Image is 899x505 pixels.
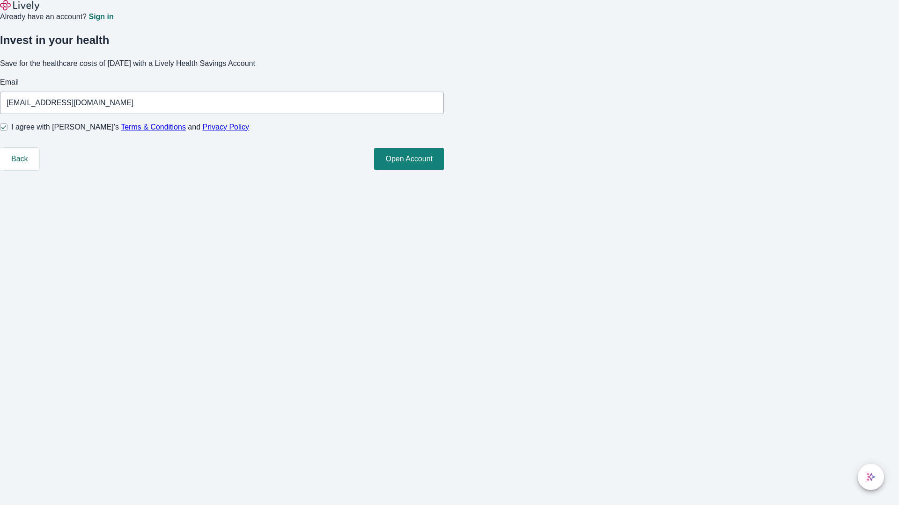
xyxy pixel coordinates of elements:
span: I agree with [PERSON_NAME]’s and [11,122,249,133]
a: Sign in [88,13,113,21]
button: Open Account [374,148,444,170]
button: chat [858,464,884,490]
svg: Lively AI Assistant [866,472,876,482]
a: Privacy Policy [203,123,250,131]
a: Terms & Conditions [121,123,186,131]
